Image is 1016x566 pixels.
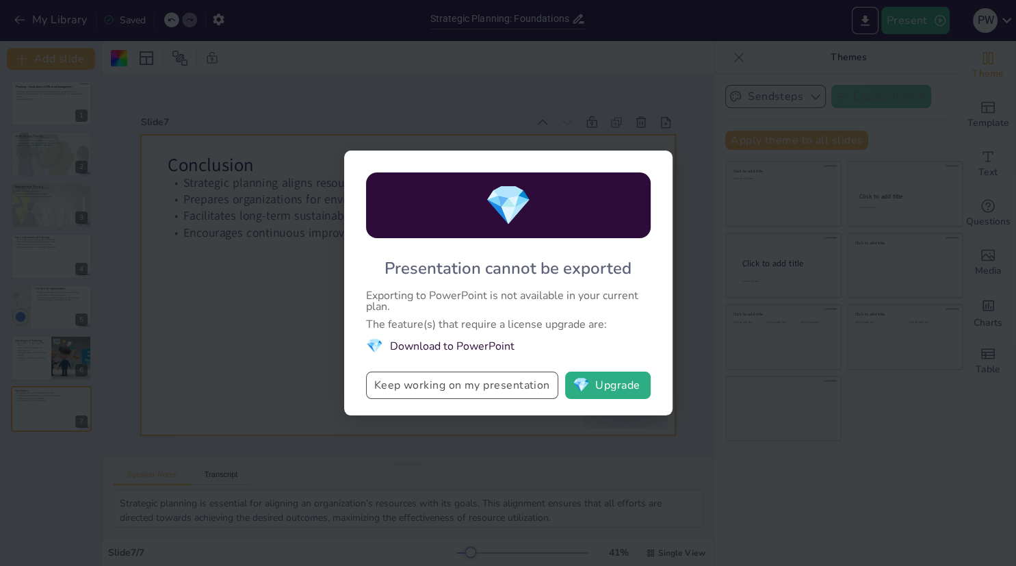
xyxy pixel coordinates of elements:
[484,179,532,232] span: diamond
[366,319,651,330] div: The feature(s) that require a license upgrade are:
[565,372,651,399] button: diamondUpgrade
[366,372,558,399] button: Keep working on my presentation
[366,337,651,355] li: Download to PowerPoint
[366,290,651,312] div: Exporting to PowerPoint is not available in your current plan.
[573,378,590,392] span: diamond
[385,257,631,279] div: Presentation cannot be exported
[366,337,383,355] span: diamond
